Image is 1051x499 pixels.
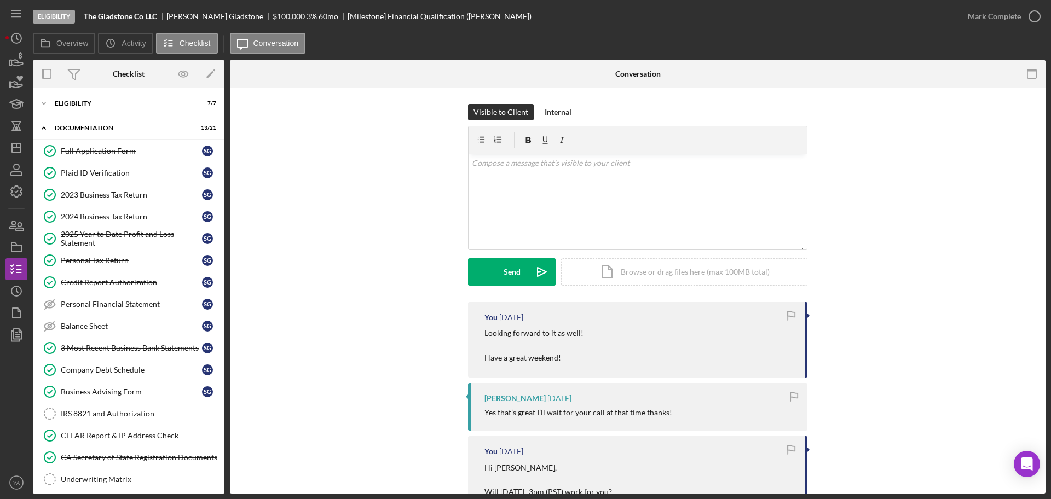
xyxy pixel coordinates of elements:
[180,39,211,48] label: Checklist
[38,337,219,359] a: 3 Most Recent Business Bank StatementsSG
[38,271,219,293] a: Credit Report AuthorizationSG
[61,212,202,221] div: 2024 Business Tax Return
[33,33,95,54] button: Overview
[61,322,202,330] div: Balance Sheet
[202,343,213,353] div: S G
[468,258,556,286] button: Send
[499,447,523,456] time: 2025-10-10 18:49
[202,167,213,178] div: S G
[61,431,218,440] div: CLEAR Report & IP Address Check
[61,300,202,309] div: Personal Financial Statement
[56,39,88,48] label: Overview
[468,104,534,120] button: Visible to Client
[202,233,213,244] div: S G
[202,299,213,310] div: S G
[197,100,216,107] div: 7 / 7
[202,255,213,266] div: S G
[38,425,219,446] a: CLEAR Report & IP Address Check
[348,12,532,21] div: [Milestone] Financial Qualification ([PERSON_NAME])
[61,256,202,265] div: Personal Tax Return
[202,386,213,397] div: S G
[122,39,146,48] label: Activity
[253,39,299,48] label: Conversation
[38,162,219,184] a: Plaid ID VerificationSG
[13,480,20,486] text: YA
[202,189,213,200] div: S G
[166,12,273,21] div: [PERSON_NAME] Gladstone
[484,313,498,322] div: You
[38,381,219,403] a: Business Advising FormSG
[202,146,213,156] div: S G
[61,278,202,287] div: Credit Report Authorization
[38,206,219,228] a: 2024 Business Tax ReturnSG
[968,5,1021,27] div: Mark Complete
[957,5,1046,27] button: Mark Complete
[615,69,661,78] div: Conversation
[61,475,218,484] div: Underwriting Matrix
[38,140,219,162] a: Full Application FormSG
[202,321,213,332] div: S G
[61,169,202,177] div: Plaid ID Verification
[484,408,672,417] div: Yes that’s great I’ll wait for your call at that time thanks!
[484,394,546,403] div: [PERSON_NAME]
[202,277,213,288] div: S G
[38,446,219,468] a: CA Secretary of State Registration Documents
[499,313,523,322] time: 2025-10-10 22:49
[473,104,528,120] div: Visible to Client
[319,12,338,21] div: 60 mo
[61,190,202,199] div: 2023 Business Tax Return
[230,33,306,54] button: Conversation
[61,147,202,155] div: Full Application Form
[38,315,219,337] a: Balance SheetSG
[38,293,219,315] a: Personal Financial StatementSG
[55,125,189,131] div: Documentation
[484,462,612,498] p: Hi [PERSON_NAME], Will [DATE]- 3pm (PST) work for you?
[202,211,213,222] div: S G
[84,12,157,21] b: The Gladstone Co LLC
[307,12,317,21] div: 3 %
[202,364,213,375] div: S G
[55,100,189,107] div: Eligibility
[38,184,219,206] a: 2023 Business Tax ReturnSG
[539,104,577,120] button: Internal
[61,365,202,374] div: Company Debt Schedule
[1014,451,1040,477] div: Open Intercom Messenger
[5,472,27,494] button: YA
[113,69,145,78] div: Checklist
[38,403,219,425] a: IRS 8821 and Authorization
[38,468,219,490] a: Underwriting Matrix
[38,249,219,271] a: Personal Tax ReturnSG
[61,344,202,352] div: 3 Most Recent Business Bank Statements
[61,453,218,462] div: CA Secretary of State Registration Documents
[484,327,584,364] p: Looking forward to it as well! Have a great weekend!
[61,230,202,247] div: 2025 Year to Date Profit and Loss Statement
[98,33,153,54] button: Activity
[545,104,571,120] div: Internal
[197,125,216,131] div: 13 / 21
[38,359,219,381] a: Company Debt ScheduleSG
[156,33,218,54] button: Checklist
[61,409,218,418] div: IRS 8821 and Authorization
[33,10,75,24] div: Eligibility
[38,228,219,249] a: 2025 Year to Date Profit and Loss StatementSG
[273,11,305,21] span: $100,000
[484,447,498,456] div: You
[61,387,202,396] div: Business Advising Form
[504,258,521,286] div: Send
[547,394,571,403] time: 2025-10-10 21:13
